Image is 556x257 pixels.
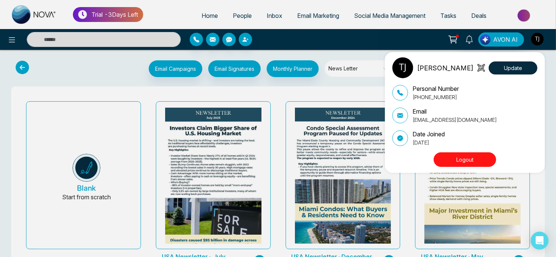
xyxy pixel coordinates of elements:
[434,152,496,167] button: Logout
[489,61,537,74] button: Update
[531,232,549,250] div: Open Intercom Messenger
[412,93,459,101] p: [PHONE_NUMBER]
[412,130,445,139] p: Date Joined
[412,116,497,124] p: [EMAIL_ADDRESS][DOMAIN_NAME]
[417,63,473,73] p: [PERSON_NAME]
[412,139,445,146] p: [DATE]
[412,107,497,116] p: Email
[412,84,459,93] p: Personal Number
